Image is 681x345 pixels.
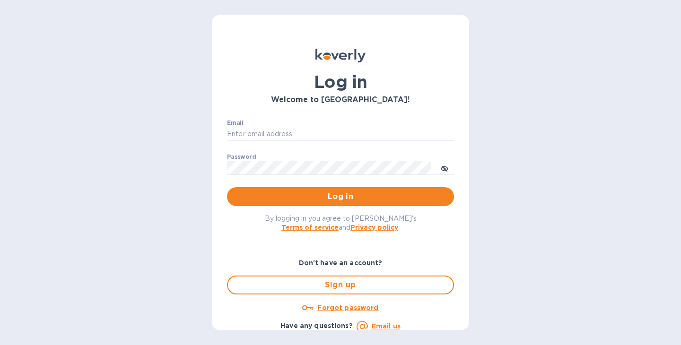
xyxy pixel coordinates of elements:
label: Email [227,120,244,126]
span: Sign up [236,279,445,291]
span: Log in [235,191,446,202]
button: Log in [227,187,454,206]
h1: Log in [227,72,454,92]
b: Don't have an account? [299,259,383,267]
img: Koverly [315,49,366,62]
a: Email us [372,322,401,330]
input: Enter email address [227,127,454,141]
span: By logging in you agree to [PERSON_NAME]'s and . [265,215,417,231]
b: Have any questions? [280,322,353,329]
u: Forgot password [317,304,378,311]
button: Sign up [227,276,454,294]
a: Terms of service [281,224,339,231]
h3: Welcome to [GEOGRAPHIC_DATA]! [227,95,454,104]
label: Password [227,154,256,160]
a: Privacy policy [350,224,398,231]
button: toggle password visibility [435,158,454,177]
